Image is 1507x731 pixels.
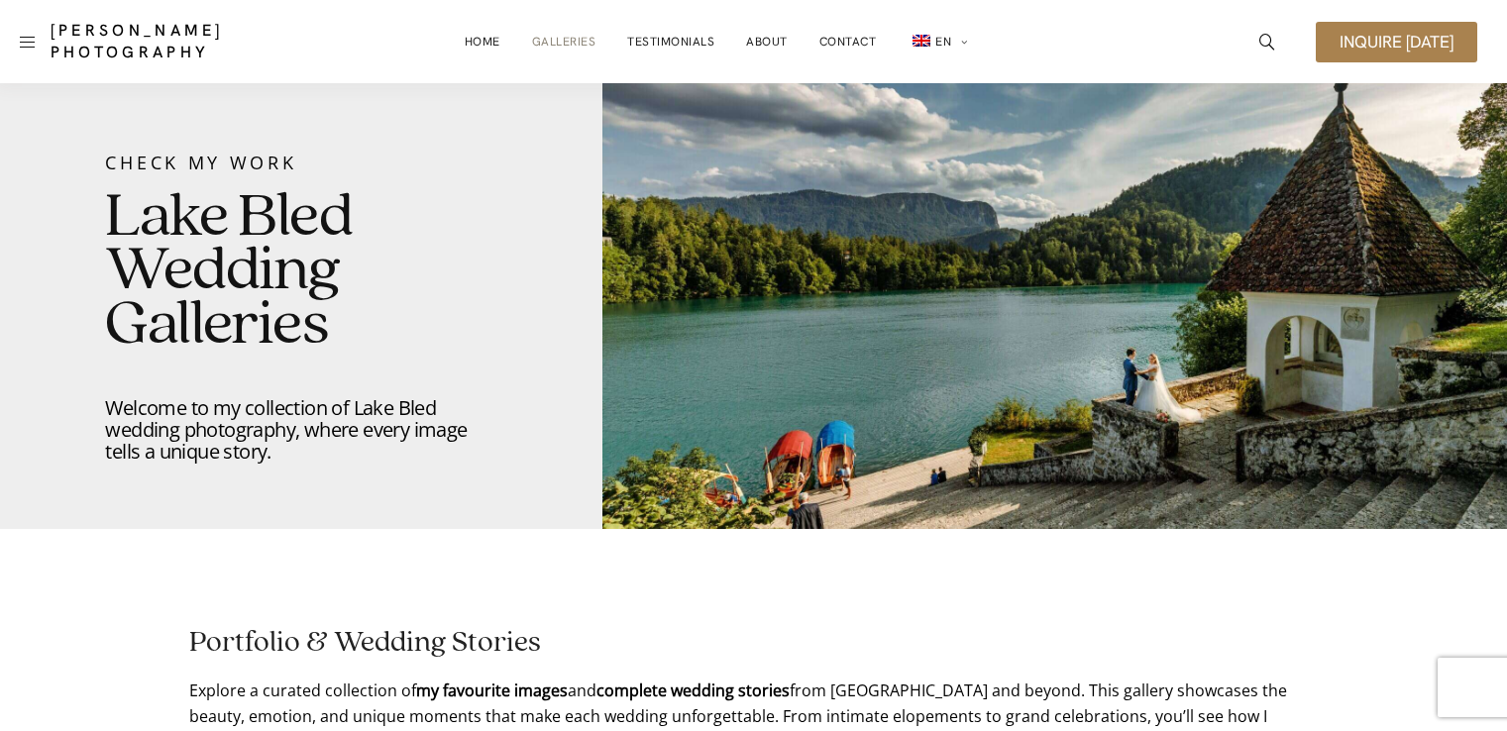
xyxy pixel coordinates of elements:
[465,22,500,61] a: Home
[1316,22,1477,62] a: Inquire [DATE]
[819,22,877,61] a: Contact
[105,150,496,175] div: Check My Work
[51,20,297,63] a: [PERSON_NAME] Photography
[1249,24,1285,59] a: icon-magnifying-glass34
[913,35,930,47] img: EN
[1340,34,1453,51] span: Inquire [DATE]
[627,22,714,61] a: Testimonials
[105,191,496,353] h2: Lake Bled Wedding Galleries
[416,679,568,701] strong: my favourite images
[596,679,790,701] strong: complete wedding stories
[189,628,1319,658] h2: Portfolio & Wedding Stories
[935,34,951,50] span: EN
[532,22,596,61] a: Galleries
[105,397,496,463] p: Welcome to my collection of Lake Bled wedding photography, where every image tells a unique story.
[746,22,788,61] a: About
[908,22,968,62] a: en_GBEN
